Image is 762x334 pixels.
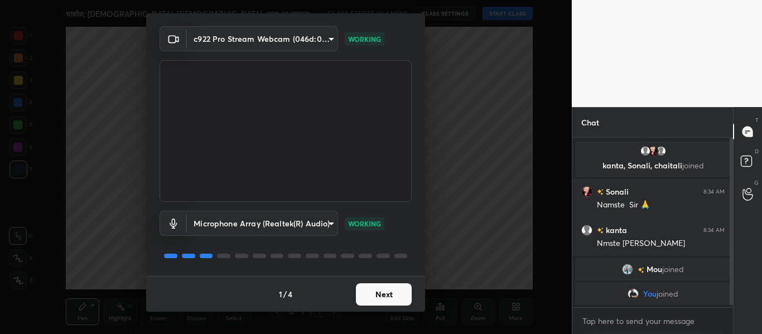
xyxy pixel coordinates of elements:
img: no-rating-badge.077c3623.svg [597,189,604,195]
p: WORKING [348,219,381,229]
div: c922 Pro Stream Webcam (046d:085c) [187,26,338,51]
span: joined [662,265,684,274]
p: G [754,178,759,187]
img: 31d6202e24874d09b4432fa15980d6ab.jpg [628,288,639,299]
h4: / [283,288,287,300]
h6: kanta [604,224,627,236]
img: no-rating-badge.077c3623.svg [597,227,604,234]
div: Namste Sir 🙏 [597,200,725,211]
img: 8dc0a00abd1d4959ac1b144fdf4070ca.jpg [622,264,633,275]
p: kanta, Sonali, chaitali [582,161,724,170]
span: joined [657,289,678,298]
p: D [755,147,759,156]
div: grid [572,139,734,307]
div: 8:34 AM [703,188,725,195]
p: WORKING [348,34,381,44]
h6: Sonali [604,186,629,197]
p: Chat [572,108,608,137]
div: c922 Pro Stream Webcam (046d:085c) [187,211,338,236]
img: no-rating-badge.077c3623.svg [638,267,644,273]
img: default.png [581,225,592,236]
button: Next [356,283,412,306]
img: d1e9eeb8e68043e2a90b1661cf24659f.jpg [581,186,592,197]
img: default.png [639,146,650,157]
h4: 1 [279,288,282,300]
img: d1e9eeb8e68043e2a90b1661cf24659f.jpg [647,146,658,157]
h4: 4 [288,288,292,300]
p: T [755,116,759,124]
span: You [643,289,657,298]
img: default.png [655,146,666,157]
span: Mou [647,265,662,274]
div: 8:34 AM [703,227,725,234]
span: joined [682,160,703,171]
div: Nmste [PERSON_NAME] [597,238,725,249]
